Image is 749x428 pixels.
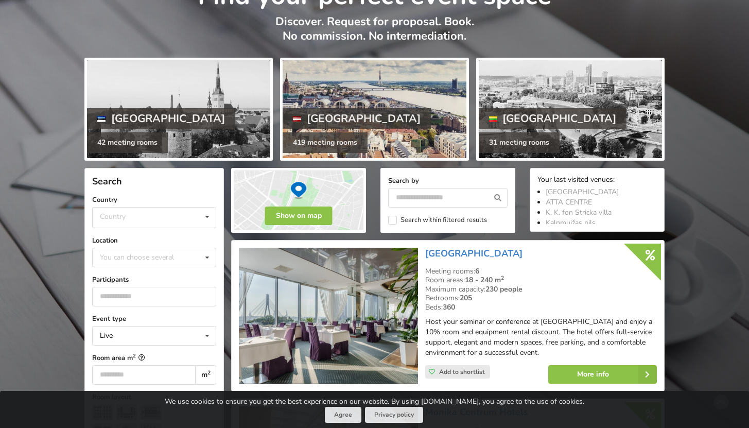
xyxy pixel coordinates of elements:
label: Search within filtered results [388,216,487,225]
div: [GEOGRAPHIC_DATA] [479,108,627,129]
div: Maximum capacity: [425,285,657,294]
a: [GEOGRAPHIC_DATA] 42 meeting rooms [84,58,273,161]
button: Show on map [265,207,333,225]
label: Event type [92,314,216,324]
div: 42 meeting rooms [87,132,168,153]
div: 419 meeting rooms [283,132,368,153]
span: Search [92,175,122,187]
p: Discover. Request for proposal. Book. No commission. No intermediation. [84,14,665,54]
sup: 2 [207,369,211,376]
div: You can choose several [97,251,197,263]
div: Your last visited venues: [537,176,657,185]
div: Meeting rooms: [425,267,657,276]
div: Room areas: [425,276,657,285]
label: Location [92,235,216,246]
a: K. K. fon Stricka villa [546,208,612,217]
a: [GEOGRAPHIC_DATA] 31 meeting rooms [476,58,665,161]
sup: 2 [133,352,136,359]
strong: 6 [475,266,479,276]
button: Agree [325,407,361,423]
strong: 205 [460,293,472,303]
img: Hotel | Riga | Riga Islande Hotel [239,248,417,384]
a: [GEOGRAPHIC_DATA] [425,247,522,260]
strong: 18 - 240 m [465,275,504,285]
div: Country [100,212,126,221]
label: Country [92,195,216,205]
label: Participants [92,275,216,285]
strong: 230 people [485,284,522,294]
label: Room area m [92,353,216,363]
strong: 360 [443,302,455,312]
span: Add to shortlist [439,368,485,376]
a: ATTA CENTRE [546,197,592,207]
p: Host your seminar or conference at [GEOGRAPHIC_DATA] and enjoy a 10% room and equipment rental di... [425,317,657,358]
a: [GEOGRAPHIC_DATA] [546,187,619,197]
div: m [195,365,216,385]
a: Kalnmuižas pils [546,218,596,228]
a: [GEOGRAPHIC_DATA] 419 meeting rooms [280,58,468,161]
div: [GEOGRAPHIC_DATA] [283,108,431,129]
div: [GEOGRAPHIC_DATA] [87,108,235,129]
div: 31 meeting rooms [479,132,560,153]
div: Bedrooms: [425,294,657,303]
label: Search by [388,176,508,186]
sup: 2 [501,274,504,282]
div: Beds: [425,303,657,312]
a: More info [548,365,657,384]
img: Show on map [231,168,366,233]
div: Live [100,332,113,339]
a: Privacy policy [365,407,423,423]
